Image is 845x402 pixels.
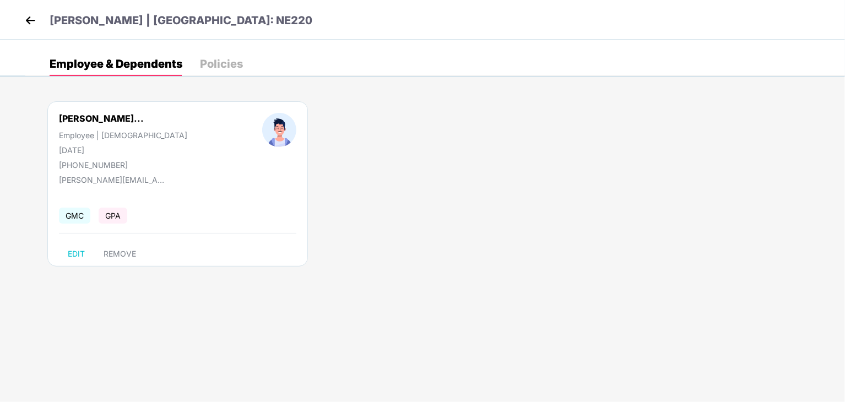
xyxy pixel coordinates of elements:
[99,208,127,224] span: GPA
[104,249,136,258] span: REMOVE
[59,175,169,184] div: [PERSON_NAME][EMAIL_ADDRESS][DOMAIN_NAME]
[59,160,187,170] div: [PHONE_NUMBER]
[95,245,145,263] button: REMOVE
[59,245,94,263] button: EDIT
[59,208,90,224] span: GMC
[262,113,296,147] img: profileImage
[59,113,144,124] div: [PERSON_NAME]...
[22,12,39,29] img: back
[200,58,243,69] div: Policies
[59,145,187,155] div: [DATE]
[50,58,182,69] div: Employee & Dependents
[50,12,312,29] p: [PERSON_NAME] | [GEOGRAPHIC_DATA]: NE220
[59,131,187,140] div: Employee | [DEMOGRAPHIC_DATA]
[68,249,85,258] span: EDIT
